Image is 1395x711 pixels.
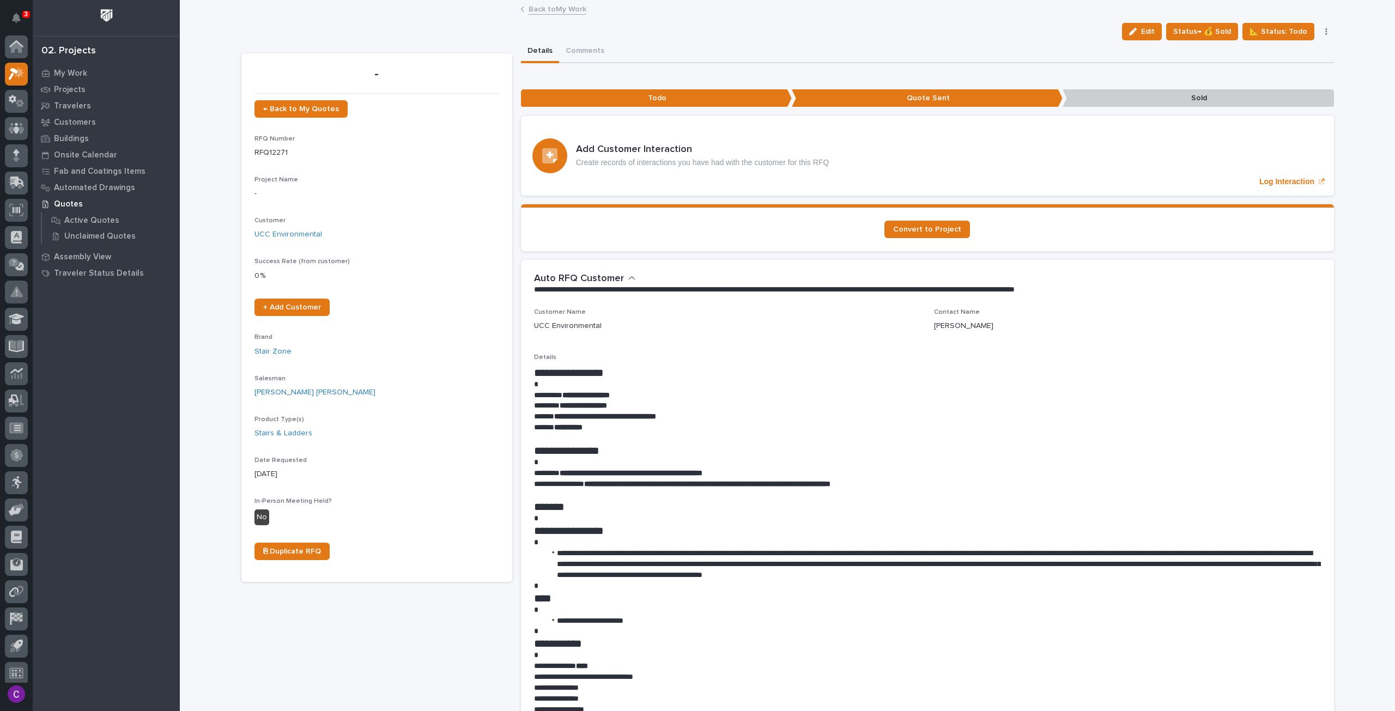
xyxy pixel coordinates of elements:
button: Edit [1122,23,1162,40]
button: Comments [559,40,611,63]
span: Salesman [254,375,286,382]
span: Success Rate (from customer) [254,258,350,265]
a: Fab and Coatings Items [33,163,180,179]
a: [PERSON_NAME] [PERSON_NAME] [254,387,375,398]
a: Traveler Status Details [33,265,180,281]
button: Auto RFQ Customer [534,273,636,285]
a: Stair Zone [254,346,292,357]
a: Convert to Project [884,221,970,238]
p: Fab and Coatings Items [54,167,145,177]
a: Onsite Calendar [33,147,180,163]
span: Date Requested [254,457,307,464]
span: ⎘ Duplicate RFQ [263,548,321,555]
span: Product Type(s) [254,416,304,423]
h2: Auto RFQ Customer [534,273,624,285]
p: 0 % [254,270,499,282]
a: Quotes [33,196,180,212]
a: Stairs & Ladders [254,428,312,439]
img: Workspace Logo [96,5,117,26]
span: Customer [254,217,286,224]
a: Automated Drawings [33,179,180,196]
a: Customers [33,114,180,130]
p: Buildings [54,134,89,144]
a: Log Interaction [521,116,1334,196]
div: No [254,509,269,525]
p: Active Quotes [64,216,119,226]
span: Brand [254,334,272,341]
span: + Add Customer [263,303,321,311]
span: In-Person Meeting Held? [254,498,332,505]
p: Travelers [54,101,91,111]
a: Active Quotes [42,212,180,228]
p: Sold [1063,89,1333,107]
p: Traveler Status Details [54,269,144,278]
p: Assembly View [54,252,111,262]
p: Customers [54,118,96,127]
span: Project Name [254,177,298,183]
p: Unclaimed Quotes [64,232,136,241]
p: [DATE] [254,469,499,480]
a: Projects [33,81,180,98]
p: RFQ12271 [254,147,499,159]
p: 3 [24,10,28,18]
p: Todo [521,89,792,107]
span: Edit [1141,27,1155,37]
p: [PERSON_NAME] [934,320,993,332]
p: Quote Sent [792,89,1063,107]
button: Status→ 💰 Sold [1166,23,1238,40]
span: Status→ 💰 Sold [1173,25,1231,38]
p: My Work [54,69,87,78]
span: Contact Name [934,309,980,315]
span: Convert to Project [893,226,961,233]
span: RFQ Number [254,136,295,142]
p: Quotes [54,199,83,209]
a: Buildings [33,130,180,147]
a: Travelers [33,98,180,114]
p: Automated Drawings [54,183,135,193]
h3: Add Customer Interaction [576,144,829,156]
p: - [254,188,499,199]
a: My Work [33,65,180,81]
a: UCC Environmental [254,229,322,240]
a: Unclaimed Quotes [42,228,180,244]
span: ← Back to My Quotes [263,105,339,113]
a: ← Back to My Quotes [254,100,348,118]
div: Notifications3 [14,13,28,31]
button: Details [521,40,559,63]
button: 📐 Status: Todo [1242,23,1314,40]
span: Customer Name [534,309,586,315]
p: - [254,66,499,82]
p: Create records of interactions you have had with the customer for this RFQ [576,158,829,167]
span: Details [534,354,556,361]
div: 02. Projects [41,45,96,57]
button: users-avatar [5,683,28,706]
p: UCC Environmental [534,320,602,332]
a: + Add Customer [254,299,330,316]
a: Assembly View [33,248,180,265]
button: Notifications [5,7,28,29]
p: Projects [54,85,86,95]
span: 📐 Status: Todo [1250,25,1307,38]
a: ⎘ Duplicate RFQ [254,543,330,560]
p: Onsite Calendar [54,150,117,160]
p: Log Interaction [1259,177,1314,186]
a: Back toMy Work [529,2,586,15]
